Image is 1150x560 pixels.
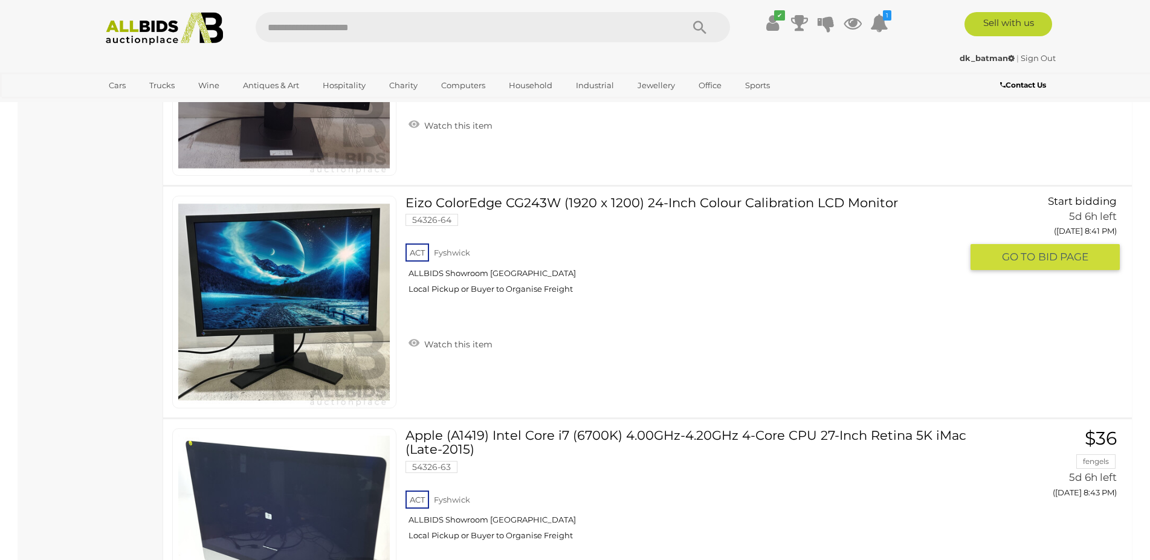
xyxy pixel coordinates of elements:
a: Wine [190,76,227,95]
a: Watch this item [405,115,496,134]
a: Eizo ColorEdge CG243W (1920 x 1200) 24-Inch Colour Calibration LCD Monitor 54326-64 ACT Fyshwick ... [415,196,961,303]
span: $36 [1085,427,1117,449]
a: Industrial [568,76,622,95]
b: Contact Us [1000,80,1046,89]
span: Start bidding [1048,195,1117,207]
a: Hospitality [315,76,373,95]
i: ✔ [774,10,785,21]
span: GO TO [1002,250,1038,264]
a: Antiques & Art [235,76,307,95]
a: Start bidding 5d 6h left ([DATE] 8:41 PM) GO TOBID PAGE [980,196,1120,271]
a: Jewellery [630,76,683,95]
a: Trucks [141,76,183,95]
img: Allbids.com.au [99,12,230,45]
a: Household [501,76,560,95]
a: Charity [381,76,425,95]
button: GO TOBID PAGE [971,244,1120,270]
a: Cars [101,76,134,95]
img: 54326-64a.jpg [178,196,390,408]
a: Computers [433,76,493,95]
a: Apple (A1419) Intel Core i7 (6700K) 4.00GHz-4.20GHz 4-Core CPU 27-Inch Retina 5K iMac (Late-2015)... [415,428,961,550]
i: 1 [883,10,891,21]
strong: dk_batman [960,53,1015,63]
span: BID PAGE [1038,250,1088,264]
a: $36 fengels 5d 6h left ([DATE] 8:43 PM) [980,428,1120,504]
a: Sign Out [1021,53,1056,63]
a: Sports [737,76,778,95]
a: 1 [870,12,888,34]
a: Sell with us [964,12,1052,36]
span: | [1016,53,1019,63]
a: dk_batman [960,53,1016,63]
a: Watch this item [405,334,496,352]
button: Search [670,12,730,42]
span: Watch this item [421,120,493,131]
a: Office [691,76,729,95]
a: [GEOGRAPHIC_DATA] [101,95,202,115]
a: ✔ [764,12,782,34]
a: Contact Us [1000,79,1049,92]
span: Watch this item [421,339,493,350]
